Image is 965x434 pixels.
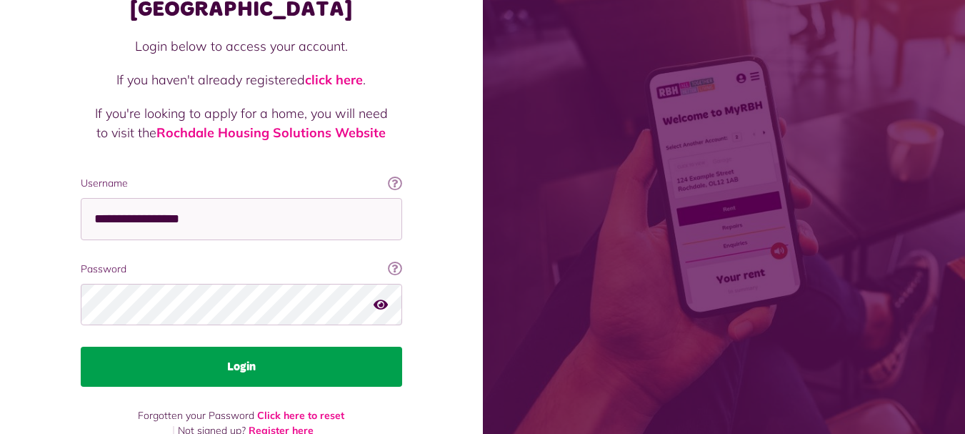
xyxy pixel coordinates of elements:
[305,71,363,88] a: click here
[95,104,388,142] p: If you're looking to apply for a home, you will need to visit the
[156,124,386,141] a: Rochdale Housing Solutions Website
[257,409,344,422] a: Click here to reset
[138,409,254,422] span: Forgotten your Password
[95,70,388,89] p: If you haven't already registered .
[81,176,402,191] label: Username
[95,36,388,56] p: Login below to access your account.
[81,347,402,387] button: Login
[81,262,402,277] label: Password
